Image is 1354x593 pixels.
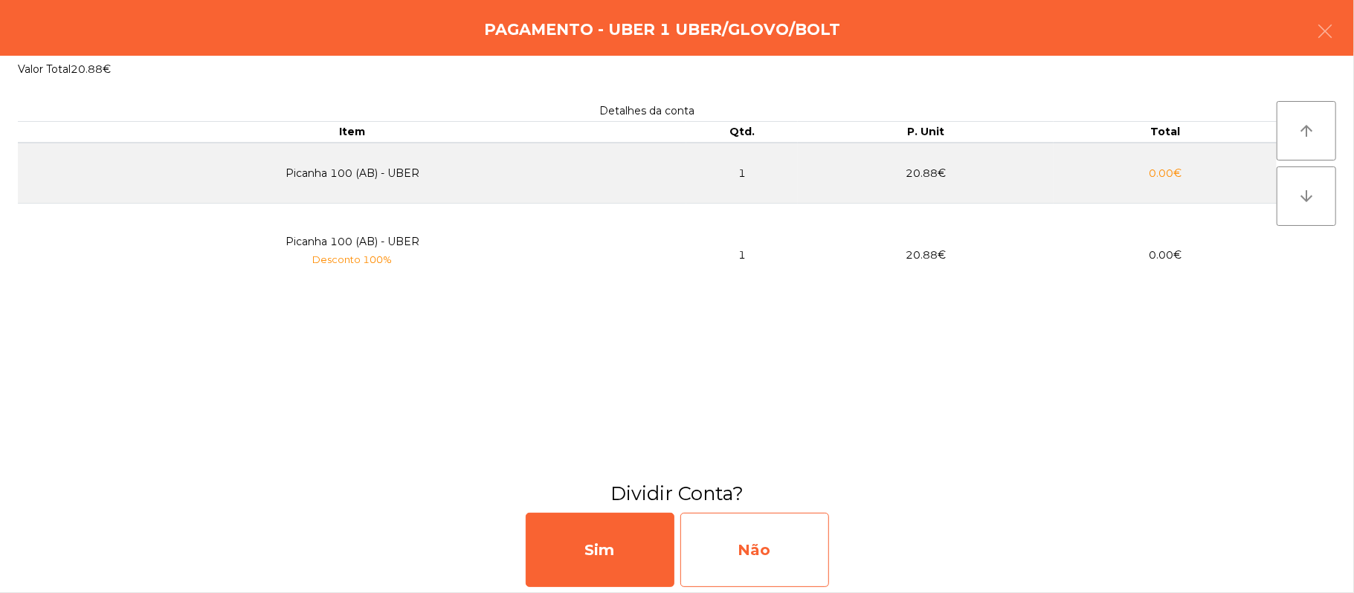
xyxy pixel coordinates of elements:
[27,252,677,268] p: Desconto 100%
[680,513,829,587] div: Não
[686,143,798,204] td: 1
[1054,204,1277,307] td: 0.00€
[526,513,674,587] div: Sim
[11,480,1343,507] h3: Dividir Conta?
[686,122,798,143] th: Qtd.
[484,19,840,41] h4: Pagamento - UBER 1 UBER/GLOVO/BOLT
[686,204,798,307] td: 1
[798,204,1054,307] td: 20.88€
[18,204,686,307] td: Picanha 100 (AB) - UBER
[1297,187,1315,205] i: arrow_downward
[1149,166,1181,180] span: 0.00€
[18,122,686,143] th: Item
[1297,122,1315,140] i: arrow_upward
[18,62,71,76] span: Valor Total
[1277,101,1336,161] button: arrow_upward
[600,104,695,117] span: Detalhes da conta
[798,143,1054,204] td: 20.88€
[71,62,111,76] span: 20.88€
[798,122,1054,143] th: P. Unit
[1277,166,1336,226] button: arrow_downward
[18,143,686,204] td: Picanha 100 (AB) - UBER
[1054,122,1277,143] th: Total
